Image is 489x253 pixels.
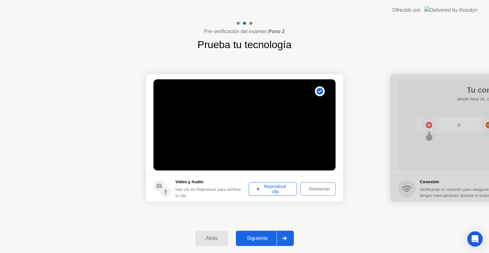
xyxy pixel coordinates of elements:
[467,231,483,247] div: Open Intercom Messenger
[204,28,285,35] h4: Pre-verificación del examen:
[268,29,285,34] b: Paso 2
[175,179,245,185] h5: Vídeo y Audio
[300,182,336,196] button: Reintentar
[302,186,336,192] div: Reintentar
[175,186,245,199] div: Haz clic en Reproducir para verificar tu clip
[197,37,291,52] h1: Prueba tu tecnología
[238,235,277,241] div: Siguiente
[197,235,227,241] div: Atrás
[236,231,294,246] button: Siguiente
[249,182,297,196] button: Reproducir clip
[424,6,478,14] img: Delivered by Rosalyn
[195,231,229,246] button: Atrás
[393,6,421,14] div: Ofrecido por
[251,184,295,194] div: Reproducir clip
